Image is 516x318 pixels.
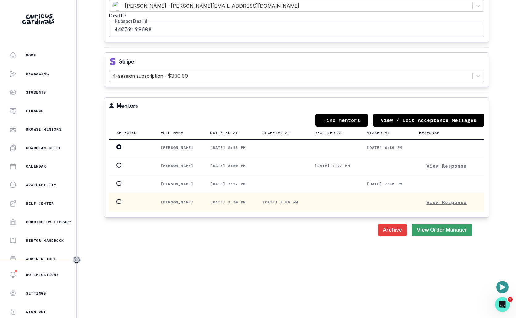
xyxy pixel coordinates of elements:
p: Missed at [367,130,390,135]
p: [DATE] 7:30 pm [210,200,247,205]
span: 1 [508,297,513,302]
p: Accepted at [262,130,290,135]
p: Calendar [26,164,46,169]
div: [PERSON_NAME] - [PERSON_NAME][EMAIL_ADDRESS][DOMAIN_NAME] [112,1,469,11]
p: [DATE] 7:30 pm [367,182,404,186]
p: [DATE] 5:55 am [262,200,300,205]
p: Finance [26,108,44,113]
p: Notified at [210,130,238,135]
p: Mentor Handbook [26,238,64,243]
p: [PERSON_NAME] [161,182,195,186]
p: Home [26,53,36,58]
p: [DATE] 6:45 pm [210,145,247,150]
label: Deal ID [109,12,480,19]
p: [DATE] 6:50 pm [367,145,404,150]
p: Sign Out [26,309,46,314]
img: Curious Cardinals Logo [22,14,54,24]
p: [DATE] 6:50 pm [210,163,247,168]
p: Settings [26,291,46,296]
p: Full name [161,130,184,135]
p: [PERSON_NAME] [161,145,195,150]
button: View Response [419,197,474,207]
button: Open or close messaging widget [496,281,509,293]
p: Messaging [26,71,49,76]
p: Curriculum Library [26,220,72,224]
p: [DATE] 7:27 pm [210,182,247,186]
p: Stripe [119,58,134,65]
p: Response [419,130,439,135]
p: Students [26,90,46,95]
p: Mentors [116,103,138,109]
button: View Order Manager [412,224,472,236]
button: Archive [378,224,407,236]
button: View / Edit Acceptance Messages [373,114,484,127]
p: [PERSON_NAME] [161,200,195,205]
p: Guardian Guide [26,145,61,150]
p: [DATE] 7:27 pm [315,163,352,168]
p: Declined at [315,130,342,135]
p: Browse Mentors [26,127,61,132]
p: [PERSON_NAME] [161,163,195,168]
p: Selected [116,130,137,135]
button: View Response [419,161,474,171]
button: Toggle sidebar [73,256,81,264]
p: Help Center [26,201,54,206]
p: Notifications [26,272,59,277]
p: Admin Retool [26,257,56,262]
iframe: Intercom live chat [495,297,510,312]
a: Find mentors [315,114,368,127]
p: Availability [26,182,56,187]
